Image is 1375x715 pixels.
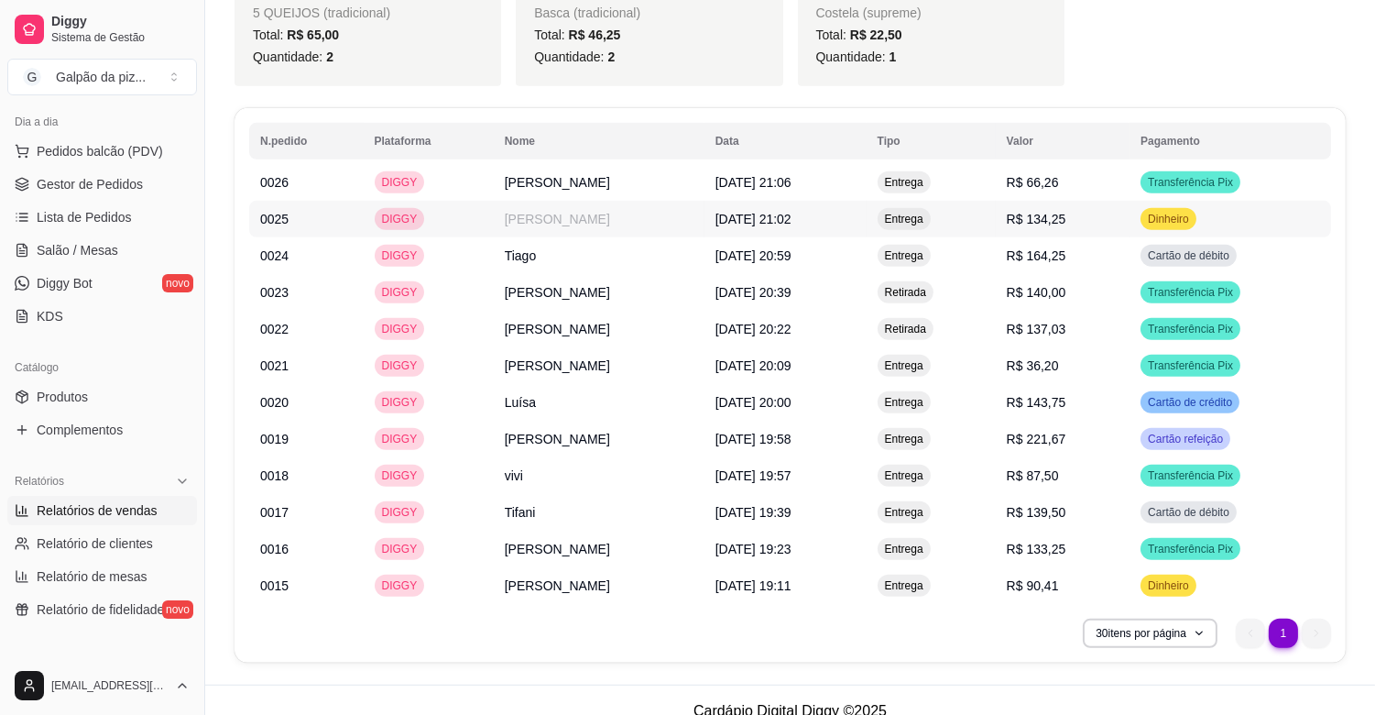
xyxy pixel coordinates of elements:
span: Transferência Pix [1144,542,1237,556]
span: 0023 [260,285,289,300]
a: DiggySistema de Gestão [7,7,197,51]
span: DIGGY [378,432,421,446]
span: R$ 66,26 [1007,175,1059,190]
span: Total: [253,27,339,42]
span: Relatório de clientes [37,534,153,553]
span: Dinheiro [1144,212,1193,226]
span: Cartão de débito [1144,505,1233,520]
span: Entrega [881,395,927,410]
td: [PERSON_NAME] [494,311,704,347]
span: DIGGY [378,285,421,300]
span: [DATE] 21:02 [715,212,791,226]
span: Dinheiro [1144,578,1193,593]
td: [PERSON_NAME] [494,421,704,457]
span: [DATE] 19:39 [715,505,791,520]
span: Produtos [37,388,88,406]
td: [PERSON_NAME] [494,164,704,201]
span: Complementos [37,421,123,439]
span: [DATE] 20:09 [715,358,791,373]
span: [DATE] 19:11 [715,578,791,593]
span: R$ 143,75 [1007,395,1066,410]
span: R$ 134,25 [1007,212,1066,226]
span: Relatórios de vendas [37,501,158,520]
span: [DATE] 19:58 [715,432,791,446]
span: Transferência Pix [1144,468,1237,483]
th: Tipo [867,123,996,159]
span: R$ 46,25 [569,27,621,42]
span: R$ 90,41 [1007,578,1059,593]
span: Entrega [881,542,927,556]
span: R$ 164,25 [1007,248,1066,263]
td: [PERSON_NAME] [494,567,704,604]
a: Complementos [7,415,197,445]
th: Nome [494,123,704,159]
span: Total: [816,27,902,42]
td: vivi [494,457,704,494]
td: [PERSON_NAME] [494,274,704,311]
div: Gerenciar [7,646,197,676]
span: Transferência Pix [1144,322,1237,336]
span: Quantidade: [816,49,897,64]
a: Relatório de fidelidadenovo [7,595,197,624]
span: Total: [534,27,620,42]
span: R$ 87,50 [1007,468,1059,483]
span: 0021 [260,358,289,373]
span: Cartão de débito [1144,248,1233,263]
a: Relatório de clientes [7,529,197,558]
span: Entrega [881,468,927,483]
span: [DATE] 20:59 [715,248,791,263]
a: Produtos [7,382,197,412]
span: [DATE] 19:57 [715,468,791,483]
th: Valor [996,123,1129,159]
span: Entrega [881,358,927,373]
span: [DATE] 20:39 [715,285,791,300]
span: DIGGY [378,248,421,263]
button: Pedidos balcão (PDV) [7,137,197,166]
a: Diggy Botnovo [7,269,197,298]
span: Quantidade: [534,49,615,64]
td: Tiago [494,237,704,274]
span: R$ 65,00 [287,27,339,42]
a: Lista de Pedidos [7,203,197,232]
div: Catálogo [7,353,197,382]
span: DIGGY [378,395,421,410]
span: Costela (supreme) [816,5,922,20]
a: Gestor de Pedidos [7,170,197,199]
span: 0016 [260,542,289,556]
span: 0025 [260,212,289,226]
span: 0022 [260,322,289,336]
span: R$ 139,50 [1007,505,1066,520]
li: pagination item 1 active [1269,619,1298,648]
span: DIGGY [378,542,421,556]
span: KDS [37,307,63,325]
th: N.pedido [249,123,364,159]
span: Lista de Pedidos [37,208,132,226]
a: Relatórios de vendas [7,496,197,525]
th: Plataforma [364,123,494,159]
span: 0020 [260,395,289,410]
span: Transferência Pix [1144,175,1237,190]
span: Relatórios [15,474,64,489]
span: DIGGY [378,212,421,226]
span: Basca (tradicional) [534,5,640,20]
span: R$ 36,20 [1007,358,1059,373]
td: Tifani [494,494,704,531]
span: Transferência Pix [1144,285,1237,300]
span: R$ 137,03 [1007,322,1066,336]
span: Pedidos balcão (PDV) [37,142,163,160]
span: DIGGY [378,322,421,336]
span: 0015 [260,578,289,593]
span: Entrega [881,432,927,446]
span: Entrega [881,212,927,226]
span: 0017 [260,505,289,520]
span: Relatório de fidelidade [37,600,164,619]
span: [EMAIL_ADDRESS][DOMAIN_NAME] [51,678,168,693]
div: Dia a dia [7,107,197,137]
span: Cartão refeição [1144,432,1227,446]
span: R$ 140,00 [1007,285,1066,300]
span: 0019 [260,432,289,446]
span: DIGGY [378,175,421,190]
td: [PERSON_NAME] [494,201,704,237]
span: Salão / Mesas [37,241,118,259]
button: [EMAIL_ADDRESS][DOMAIN_NAME] [7,664,197,708]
